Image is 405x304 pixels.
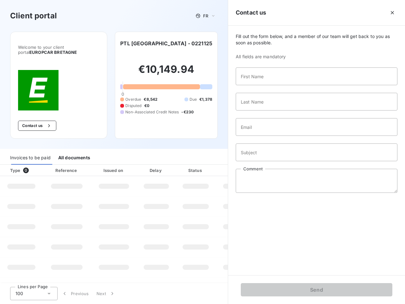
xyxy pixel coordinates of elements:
[217,167,258,174] div: Amount
[236,143,397,161] input: placeholder
[236,33,397,46] span: Fill out the form below, and a member of our team will get back to you as soon as possible.
[125,109,179,115] span: Non-Associated Credit Notes
[18,70,59,111] img: Company logo
[125,103,141,109] span: Disputed
[10,151,51,165] div: Invoices to be paid
[120,40,212,47] h6: PTL [GEOGRAPHIC_DATA] - 0221125
[236,8,266,17] h5: Contact us
[190,97,197,102] span: Due
[10,10,57,22] h3: Client portal
[93,287,119,300] button: Next
[29,50,77,55] span: EUROPCAR BRETAGNE
[18,45,99,55] span: Welcome to your client portal
[138,167,174,174] div: Delay
[92,167,136,174] div: Issued on
[236,67,397,85] input: placeholder
[58,287,93,300] button: Previous
[203,13,208,18] span: FR
[241,283,392,296] button: Send
[236,93,397,111] input: placeholder
[23,168,29,173] span: 0
[58,151,90,165] div: All documents
[236,118,397,136] input: placeholder
[144,97,158,102] span: €8,542
[55,168,77,173] div: Reference
[177,167,215,174] div: Status
[18,121,56,131] button: Contact us
[121,92,124,97] span: 0
[236,54,397,60] span: All fields are mandatory
[120,63,212,82] h2: €10,149.94
[16,290,23,297] span: 100
[199,97,212,102] span: €1,378
[144,103,149,109] span: €0
[181,109,194,115] span: -€230
[6,167,41,174] div: Type
[125,97,141,102] span: Overdue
